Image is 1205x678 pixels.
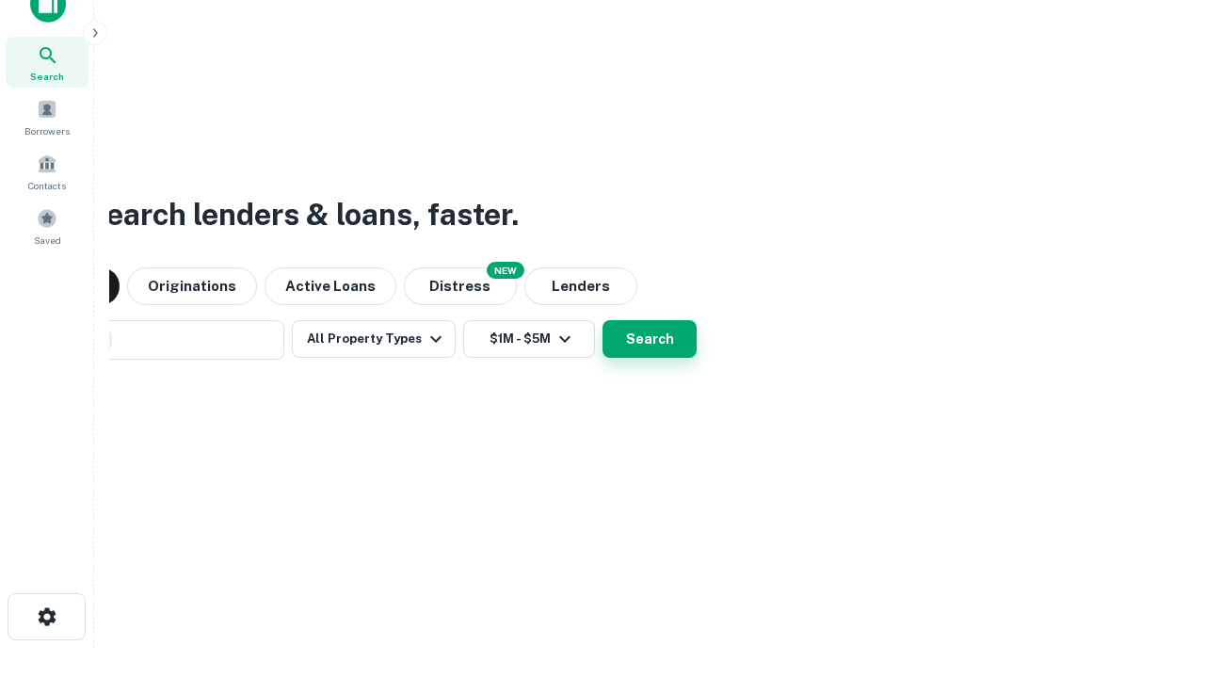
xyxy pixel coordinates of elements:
iframe: Chat Widget [1111,527,1205,618]
span: Saved [34,233,61,248]
button: Search [602,320,697,358]
span: Borrowers [24,123,70,138]
div: NEW [487,262,524,279]
span: Contacts [28,178,66,193]
button: $1M - $5M [463,320,595,358]
a: Saved [6,201,88,251]
span: Search [30,69,64,84]
button: Originations [127,267,257,305]
h3: Search lenders & loans, faster. [86,192,519,237]
button: Active Loans [265,267,396,305]
button: Lenders [524,267,637,305]
a: Borrowers [6,91,88,142]
a: Contacts [6,146,88,197]
a: Search [6,37,88,88]
button: All Property Types [292,320,456,358]
button: Search distressed loans with lien and other non-mortgage details. [404,267,517,305]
